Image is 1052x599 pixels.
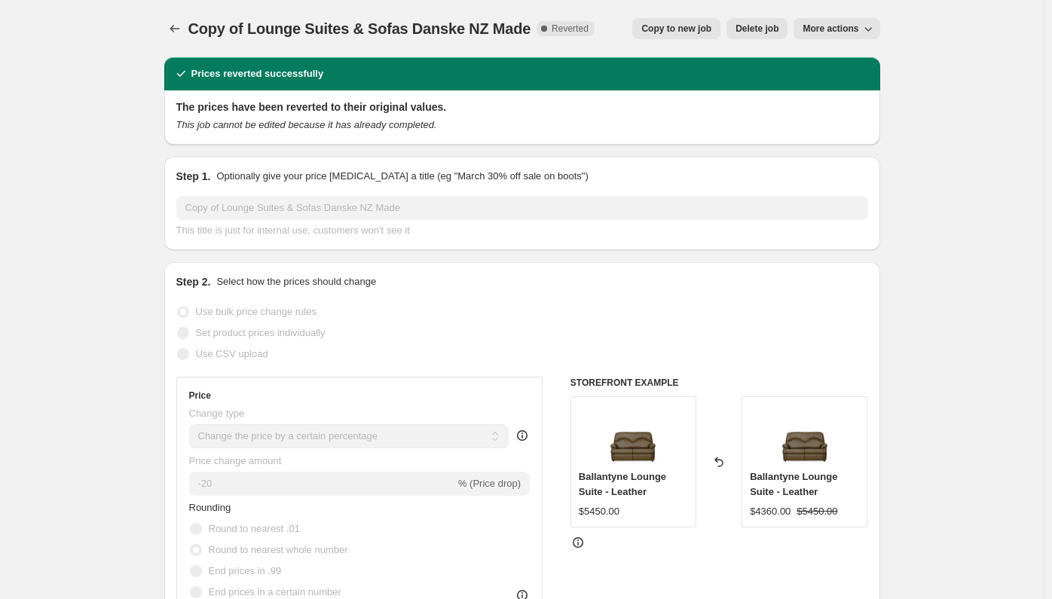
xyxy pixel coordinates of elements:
[570,377,868,389] h6: STOREFRONT EXAMPLE
[641,23,711,35] span: Copy to new job
[579,504,619,519] div: $5450.00
[189,472,455,496] input: -15
[803,23,858,35] span: More actions
[735,23,778,35] span: Delete job
[176,169,211,184] h2: Step 1.
[750,471,837,497] span: Ballantyne Lounge Suite - Leather
[603,405,663,465] img: ballantyne-lounge-suite-leather-738429_80x.jpg
[515,428,530,443] div: help
[794,18,879,39] button: More actions
[176,274,211,289] h2: Step 2.
[726,18,787,39] button: Delete job
[750,504,791,519] div: $4360.00
[797,504,837,519] strike: $5450.00
[196,348,268,359] span: Use CSV upload
[196,327,326,338] span: Set product prices individually
[216,274,376,289] p: Select how the prices should change
[216,169,588,184] p: Optionally give your price [MEDICAL_DATA] a title (eg "March 30% off sale on boots")
[458,478,521,489] span: % (Price drop)
[209,565,282,576] span: End prices in .99
[176,119,437,130] i: This job cannot be edited because it has already completed.
[189,455,282,466] span: Price change amount
[176,196,868,220] input: 30% off holiday sale
[196,306,317,317] span: Use bulk price change rules
[176,225,410,236] span: This title is just for internal use, customers won't see it
[209,544,348,555] span: Round to nearest whole number
[579,471,666,497] span: Ballantyne Lounge Suite - Leather
[188,20,531,37] span: Copy of Lounge Suites & Sofas Danske NZ Made
[189,502,231,513] span: Rounding
[189,390,211,402] h3: Price
[209,586,341,597] span: End prices in a certain number
[189,408,245,419] span: Change type
[191,66,324,81] h2: Prices reverted successfully
[775,405,835,465] img: ballantyne-lounge-suite-leather-738429_80x.jpg
[209,523,300,534] span: Round to nearest .01
[176,99,868,115] h2: The prices have been reverted to their original values.
[632,18,720,39] button: Copy to new job
[164,18,185,39] button: Price change jobs
[552,23,589,35] span: Reverted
